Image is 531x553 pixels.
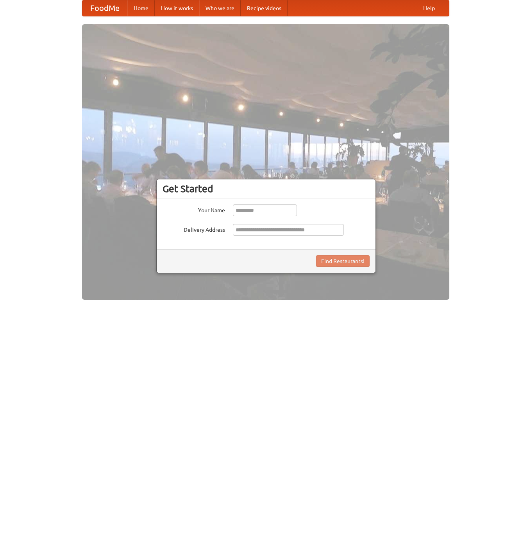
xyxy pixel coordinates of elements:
[316,255,370,267] button: Find Restaurants!
[163,204,225,214] label: Your Name
[163,183,370,195] h3: Get Started
[417,0,441,16] a: Help
[163,224,225,234] label: Delivery Address
[199,0,241,16] a: Who we are
[82,0,127,16] a: FoodMe
[127,0,155,16] a: Home
[155,0,199,16] a: How it works
[241,0,288,16] a: Recipe videos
